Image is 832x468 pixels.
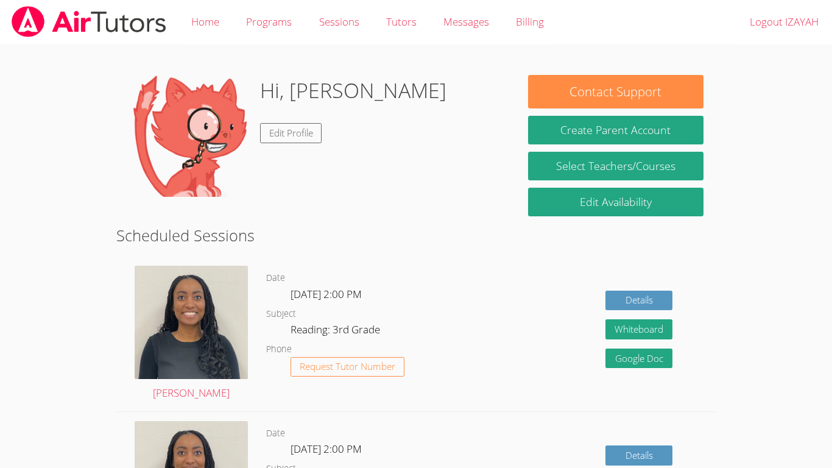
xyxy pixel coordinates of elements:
[605,291,672,311] a: Details
[605,445,672,466] a: Details
[528,152,703,180] a: Select Teachers/Courses
[291,442,362,456] span: [DATE] 2:00 PM
[291,321,383,342] dd: Reading: 3rd Grade
[605,319,672,339] button: Whiteboard
[443,15,489,29] span: Messages
[129,75,250,197] img: default.png
[266,426,285,441] dt: Date
[291,357,404,377] button: Request Tutor Number
[135,266,248,379] img: avatar.png
[605,349,672,369] a: Google Doc
[10,6,167,37] img: airtutors_banner-c4298cdbf04f3fff15de1276eac7730deb9818008684d7c2e4769d2f7ddbe033.png
[266,271,285,286] dt: Date
[266,342,292,357] dt: Phone
[266,307,296,322] dt: Subject
[528,75,703,108] button: Contact Support
[116,224,716,247] h2: Scheduled Sessions
[300,362,395,371] span: Request Tutor Number
[528,116,703,144] button: Create Parent Account
[260,75,446,106] h1: Hi, [PERSON_NAME]
[528,188,703,216] a: Edit Availability
[135,266,248,402] a: [PERSON_NAME]
[291,287,362,301] span: [DATE] 2:00 PM
[260,123,322,143] a: Edit Profile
